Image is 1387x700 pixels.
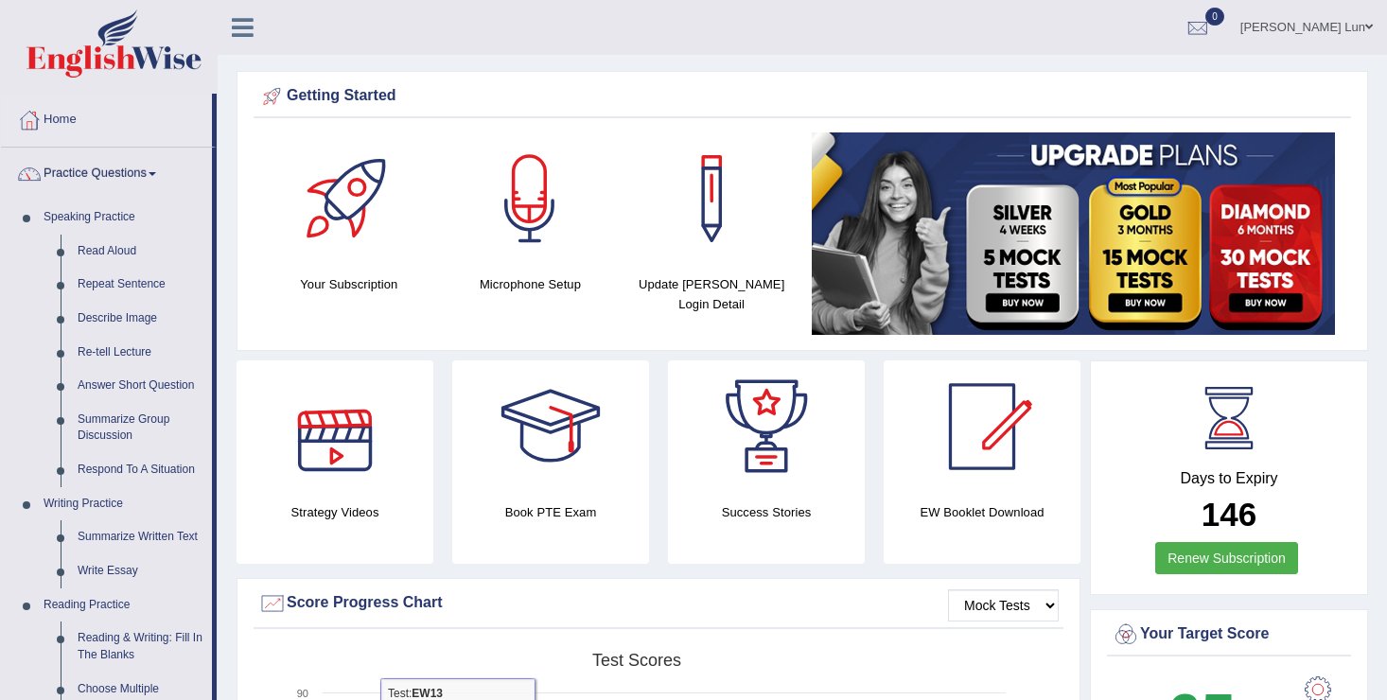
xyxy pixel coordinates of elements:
h4: Days to Expiry [1112,470,1346,487]
a: Writing Practice [35,487,212,521]
a: Renew Subscription [1155,542,1298,574]
text: 90 [297,688,308,699]
a: Describe Image [69,302,212,336]
b: 146 [1202,496,1256,533]
a: Respond To A Situation [69,453,212,487]
div: Score Progress Chart [258,589,1059,618]
a: Repeat Sentence [69,268,212,302]
a: Re-tell Lecture [69,336,212,370]
a: Practice Questions [1,148,212,195]
h4: Strategy Videos [237,502,433,522]
img: small5.jpg [812,132,1335,335]
h4: Update [PERSON_NAME] Login Detail [630,274,793,314]
div: Your Target Score [1112,621,1346,649]
a: Summarize Group Discussion [69,403,212,453]
h4: Your Subscription [268,274,430,294]
h4: EW Booklet Download [884,502,1080,522]
a: Reading & Writing: Fill In The Blanks [69,621,212,672]
h4: Microphone Setup [449,274,612,294]
a: Summarize Written Text [69,520,212,554]
a: Speaking Practice [35,201,212,235]
a: Write Essay [69,554,212,588]
h4: Book PTE Exam [452,502,649,522]
h4: Success Stories [668,502,865,522]
a: Reading Practice [35,588,212,622]
a: Answer Short Question [69,369,212,403]
span: 0 [1205,8,1224,26]
tspan: Test scores [592,651,681,670]
a: Read Aloud [69,235,212,269]
a: Home [1,94,212,141]
div: Getting Started [258,82,1346,111]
